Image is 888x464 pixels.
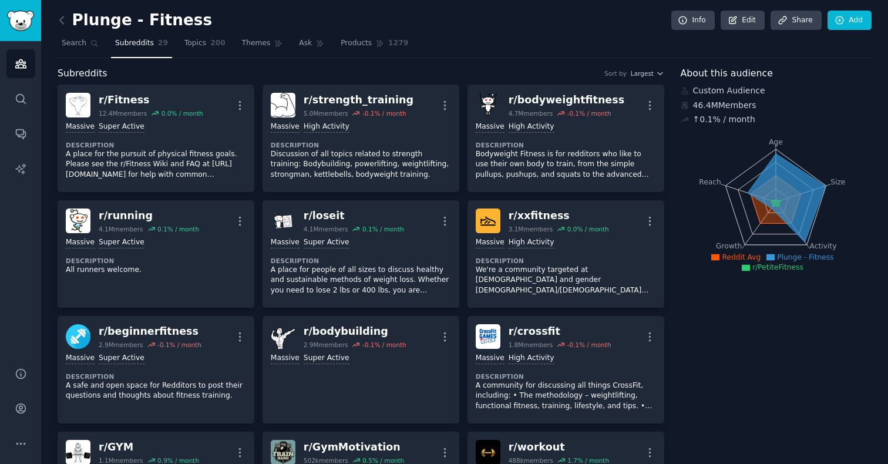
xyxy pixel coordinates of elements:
[752,263,803,271] span: r/PetiteFitness
[263,85,459,192] a: strength_trainingr/strength_training5.0Mmembers-0.1% / monthMassiveHigh ActivityDescriptionDiscus...
[99,225,143,233] div: 4.1M members
[567,225,609,233] div: 0.0 % / month
[304,225,348,233] div: 4.1M members
[157,341,201,349] div: -0.1 % / month
[777,253,833,261] span: Plunge - Fitness
[66,381,246,401] p: A safe and open space for Redditors to post their questions and thoughts about fitness training.
[299,38,312,49] span: Ask
[509,93,624,107] div: r/ bodyweightfitness
[115,38,154,49] span: Subreddits
[828,11,872,31] a: Add
[271,353,300,364] div: Massive
[304,324,406,339] div: r/ bodybuilding
[99,109,147,117] div: 12.4M members
[509,353,554,364] div: High Activity
[681,99,872,112] div: 46.4M Members
[681,66,773,81] span: About this audience
[58,85,254,192] a: Fitnessr/Fitness12.4Mmembers0.0% / monthMassiveSuper ActiveDescriptionA place for the pursuit of ...
[66,265,246,275] p: All runners welcome.
[476,353,504,364] div: Massive
[58,66,107,81] span: Subreddits
[509,209,609,223] div: r/ xxfitness
[58,11,212,30] h2: Plunge - Fitness
[509,440,609,455] div: r/ workout
[509,237,554,248] div: High Activity
[809,242,836,250] tspan: Activity
[304,341,348,349] div: 2.9M members
[476,265,656,296] p: We're a community targeted at [DEMOGRAPHIC_DATA] and gender [DEMOGRAPHIC_DATA]/[DEMOGRAPHIC_DATA]...
[162,109,203,117] div: 0.0 % / month
[66,149,246,180] p: A place for the pursuit of physical fitness goals. Please see the r/Fitness Wiki and FAQ at [URL]...
[66,237,95,248] div: Massive
[476,93,500,117] img: bodyweightfitness
[476,141,656,149] dt: Description
[567,109,611,117] div: -0.1 % / month
[467,85,664,192] a: bodyweightfitnessr/bodyweightfitness4.7Mmembers-0.1% / monthMassiveHigh ActivityDescriptionBodywe...
[304,353,349,364] div: Super Active
[263,316,459,423] a: bodybuildingr/bodybuilding2.9Mmembers-0.1% / monthMassiveSuper Active
[99,93,203,107] div: r/ Fitness
[99,440,199,455] div: r/ GYM
[362,225,404,233] div: 0.1 % / month
[476,257,656,265] dt: Description
[337,34,412,58] a: Products1279
[509,341,553,349] div: 1.8M members
[304,93,413,107] div: r/ strength_training
[509,225,553,233] div: 3.1M members
[271,149,451,180] p: Discussion of all topics related to strength training: Bodybuilding, powerlifting, weightlifting,...
[271,324,295,349] img: bodybuilding
[66,353,95,364] div: Massive
[263,200,459,308] a: loseitr/loseit4.1Mmembers0.1% / monthMassiveSuper ActiveDescriptionA place for people of all size...
[509,122,554,133] div: High Activity
[476,237,504,248] div: Massive
[771,11,821,31] a: Share
[476,209,500,233] img: xxfitness
[184,38,206,49] span: Topics
[830,177,845,186] tspan: Size
[722,253,761,261] span: Reddit Avg
[99,209,199,223] div: r/ running
[66,122,95,133] div: Massive
[769,138,783,146] tspan: Age
[271,122,300,133] div: Massive
[362,109,406,117] div: -0.1 % / month
[671,11,715,31] a: Info
[271,141,451,149] dt: Description
[341,38,372,49] span: Products
[66,141,246,149] dt: Description
[699,177,721,186] tspan: Reach
[604,69,627,78] div: Sort by
[388,38,408,49] span: 1279
[476,122,504,133] div: Massive
[476,381,656,412] p: A community for discussing all things CrossFit, including: • The methodology – weightlifting, fun...
[99,341,143,349] div: 2.9M members
[7,11,34,31] img: GummySearch logo
[158,38,168,49] span: 29
[681,85,872,97] div: Custom Audience
[66,372,246,381] dt: Description
[271,265,451,296] p: A place for people of all sizes to discuss healthy and sustainable methods of weight loss. Whethe...
[631,69,654,78] span: Largest
[271,93,295,117] img: strength_training
[58,200,254,308] a: runningr/running4.1Mmembers0.1% / monthMassiveSuper ActiveDescriptionAll runners welcome.
[716,242,742,250] tspan: Growth
[62,38,86,49] span: Search
[271,209,295,233] img: loseit
[476,149,656,180] p: Bodyweight Fitness is for redditors who like to use their own body to train, from the simple pull...
[304,440,404,455] div: r/ GymMotivation
[180,34,230,58] a: Topics200
[66,93,90,117] img: Fitness
[271,237,300,248] div: Massive
[210,38,226,49] span: 200
[242,38,271,49] span: Themes
[304,209,404,223] div: r/ loseit
[509,109,553,117] div: 4.7M members
[631,69,664,78] button: Largest
[476,324,500,349] img: crossfit
[111,34,172,58] a: Subreddits29
[295,34,328,58] a: Ask
[304,109,348,117] div: 5.0M members
[467,200,664,308] a: xxfitnessr/xxfitness3.1Mmembers0.0% / monthMassiveHigh ActivityDescriptionWe're a community targe...
[99,324,201,339] div: r/ beginnerfitness
[58,316,254,423] a: beginnerfitnessr/beginnerfitness2.9Mmembers-0.1% / monthMassiveSuper ActiveDescriptionA safe and ...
